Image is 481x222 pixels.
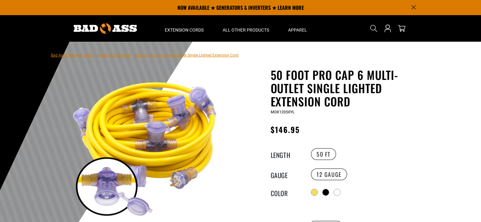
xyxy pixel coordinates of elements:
span: All Other Products [223,27,269,33]
span: Apparel [288,27,307,33]
img: Bad Ass Extension Cords [74,23,137,34]
span: › [132,53,133,57]
legend: Color [271,188,302,196]
legend: Length [271,150,302,158]
img: yellow [70,69,222,222]
summary: Apparel [279,15,317,42]
span: MOX12050YL [271,110,294,114]
label: 12 GAUGE [311,168,347,180]
span: $146.95 [271,124,300,135]
span: Extension Cords [165,27,204,33]
span: › [95,53,96,57]
h1: 50 Foot Pro Cap 6 Multi-Outlet Single Lighted Extension Cord [271,68,426,108]
span: 50 Foot Pro Cap 6 Multi-Outlet Single Lighted Extension Cord [135,53,238,57]
summary: Search [369,23,379,33]
a: Return to Collection [97,53,131,57]
label: 50 FT [311,148,336,160]
a: Bad Ass Extension Cords [51,53,94,57]
summary: All Other Products [213,15,279,42]
legend: Gauge [271,170,302,178]
summary: Extension Cords [155,15,213,42]
nav: breadcrumbs [51,51,238,59]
